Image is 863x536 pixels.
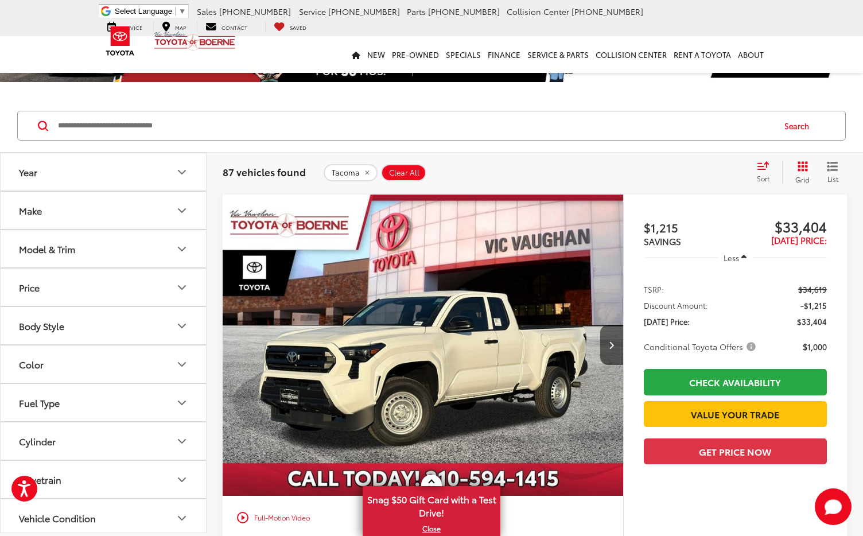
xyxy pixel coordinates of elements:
[818,161,847,184] button: List View
[99,22,142,60] img: Toyota
[757,173,769,183] span: Sort
[222,195,624,496] img: 2025 Toyota Tacoma SR RWD XtraCab 6-ft bed
[381,164,426,181] button: Clear All
[219,6,291,17] span: [PHONE_NUMBER]
[644,401,827,427] a: Value Your Trade
[1,345,207,383] button: ColorColor
[175,396,189,410] div: Fuel Type
[153,21,195,32] a: Map
[724,253,739,263] span: Less
[644,341,760,352] button: Conditional Toyota Offers
[507,6,569,17] span: Collision Center
[19,359,44,370] div: Color
[718,247,753,268] button: Less
[644,438,827,464] button: Get Price Now
[19,243,75,254] div: Model & Trim
[175,473,189,487] div: Drivetrain
[175,242,189,256] div: Model & Trim
[815,488,852,525] button: Toggle Chat Window
[428,6,500,17] span: [PHONE_NUMBER]
[1,307,207,344] button: Body StyleBody Style
[115,7,186,15] a: Select Language​
[19,436,56,446] div: Cylinder
[1,153,207,191] button: YearYear
[1,422,207,460] button: CylinderCylinder
[389,168,419,177] span: Clear All
[670,36,734,73] a: Rent a Toyota
[524,36,592,73] a: Service & Parts: Opens in a new tab
[782,161,818,184] button: Grid View
[644,219,736,236] span: $1,215
[175,358,189,371] div: Color
[572,6,643,17] span: [PHONE_NUMBER]
[592,36,670,73] a: Collision Center
[19,166,37,177] div: Year
[175,319,189,333] div: Body Style
[19,320,64,331] div: Body Style
[115,7,172,15] span: Select Language
[290,24,306,31] span: Saved
[797,316,827,327] span: $33,404
[644,369,827,395] a: Check Availability
[19,474,61,485] div: Drivetrain
[484,36,524,73] a: Finance
[19,282,40,293] div: Price
[332,168,360,177] span: Tacoma
[644,283,664,295] span: TSRP:
[197,21,256,32] a: Contact
[734,36,767,73] a: About
[222,195,624,495] a: 2025 Toyota Tacoma SR RWD XtraCab 6-ft bed2025 Toyota Tacoma SR RWD XtraCab 6-ft bed2025 Toyota T...
[644,341,758,352] span: Conditional Toyota Offers
[803,341,827,352] span: $1,000
[735,217,827,235] span: $33,404
[800,300,827,311] span: -$1,215
[19,512,96,523] div: Vehicle Condition
[154,31,236,51] img: Vic Vaughan Toyota of Boerne
[175,165,189,179] div: Year
[442,36,484,73] a: Specials
[771,234,827,246] span: [DATE] Price:
[328,6,400,17] span: [PHONE_NUMBER]
[299,6,326,17] span: Service
[197,6,217,17] span: Sales
[827,174,838,184] span: List
[773,111,826,140] button: Search
[1,384,207,421] button: Fuel TypeFuel Type
[222,195,624,495] div: 2025 Toyota Tacoma SR 0
[364,36,388,73] a: New
[223,165,306,178] span: 87 vehicles found
[178,7,186,15] span: ▼
[175,281,189,294] div: Price
[57,112,773,139] input: Search by Make, Model, or Keyword
[175,511,189,525] div: Vehicle Condition
[19,205,42,216] div: Make
[751,161,782,184] button: Select sort value
[1,269,207,306] button: PricePrice
[407,6,426,17] span: Parts
[19,397,60,408] div: Fuel Type
[388,36,442,73] a: Pre-Owned
[795,174,810,184] span: Grid
[175,204,189,217] div: Make
[99,21,151,32] a: Service
[324,164,378,181] button: remove Tacoma
[348,36,364,73] a: Home
[1,230,207,267] button: Model & TrimModel & Trim
[644,316,690,327] span: [DATE] Price:
[1,192,207,229] button: MakeMake
[1,461,207,498] button: DrivetrainDrivetrain
[798,283,827,295] span: $34,619
[265,21,315,32] a: My Saved Vehicles
[644,300,708,311] span: Discount Amount:
[815,488,852,525] svg: Start Chat
[175,434,189,448] div: Cylinder
[644,235,681,247] span: SAVINGS
[364,487,499,522] span: Snag $50 Gift Card with a Test Drive!
[175,7,176,15] span: ​
[600,325,623,365] button: Next image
